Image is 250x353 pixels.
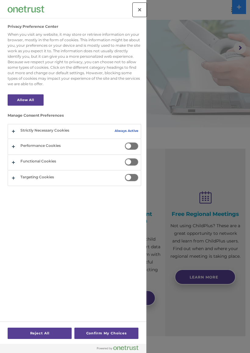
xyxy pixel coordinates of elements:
h2: Privacy Preference Center [8,24,58,29]
div: Company Logo [8,3,44,15]
button: Close [133,3,146,16]
div: When you visit any website, it may store or retrieve information on your browser, mostly in the f... [8,32,141,87]
img: Powered by OneTrust Opens in a new Tab [97,345,138,350]
a: Powered by OneTrust Opens in a new Tab [97,345,143,353]
button: Reject All [8,328,72,339]
button: Allow All [8,94,44,106]
button: Confirm My Choices [74,328,138,339]
img: Company Logo [8,6,44,12]
h3: Manage Consent Preferences [8,113,141,121]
